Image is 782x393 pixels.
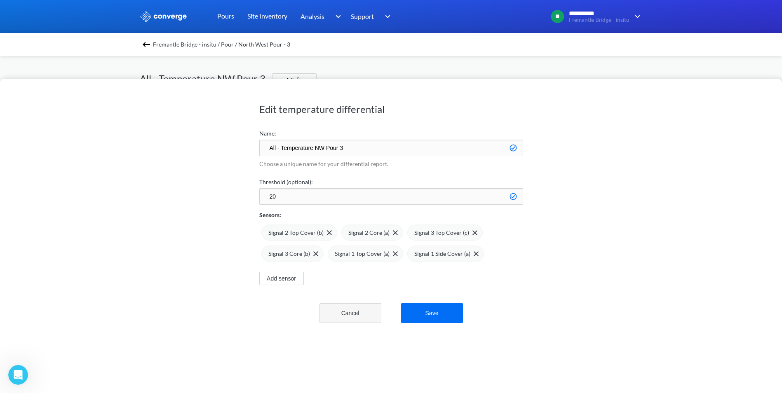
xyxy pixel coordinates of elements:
span: Signal 3 Top Cover (c) [414,228,469,237]
label: Threshold (optional): [259,178,523,187]
img: logo [16,16,52,29]
span: Messages [110,278,138,283]
img: close-icon.svg [472,230,477,235]
span: Signal 2 Core (a) [348,228,390,237]
img: downArrow.svg [629,12,643,21]
input: Eg. 28°C [259,188,523,205]
img: close-icon.svg [313,251,318,256]
span: Analysis [301,11,324,21]
p: Hi [PERSON_NAME] 👋 [16,58,148,87]
div: We will reply as soon as we can [17,126,138,135]
img: close-icon.svg [474,251,479,256]
button: Save [401,303,463,323]
h1: Edit temperature differential [259,103,523,116]
span: Signal 2 Top Cover (b) [268,228,324,237]
span: Signal 1 Side Cover (a) [414,249,470,258]
span: Signal 1 Top Cover (a) [335,249,390,258]
button: Add sensor [259,272,304,285]
img: downArrow.svg [330,12,343,21]
div: Send us a message [17,118,138,126]
input: Eg. TempDiff Deep Pour Basement C1sX [259,140,523,156]
span: Home [32,278,50,283]
iframe: Intercom live chat [8,365,28,385]
div: Send us a messageWe will reply as soon as we can [8,111,157,142]
label: Name: [259,129,523,138]
img: backspace.svg [141,40,151,49]
img: logo_ewhite.svg [140,11,188,22]
button: Cancel [319,303,381,323]
p: Choose a unique name for your differential report. [259,159,523,168]
span: Fremantle Bridge - insitu / Pour / North West Pour - 3 [153,39,290,50]
div: Close [142,13,157,28]
p: How can we help? [16,87,148,101]
img: downArrow.svg [380,12,393,21]
div: Profile image for Greg [112,13,129,30]
p: Sensors: [259,211,281,220]
span: Signal 3 Core (b) [268,249,310,258]
span: Support [351,11,374,21]
img: close-icon.svg [393,230,398,235]
img: close-icon.svg [327,230,332,235]
span: Fremantle Bridge - insitu [569,17,629,23]
img: close-icon.svg [393,251,398,256]
button: Messages [82,257,165,290]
